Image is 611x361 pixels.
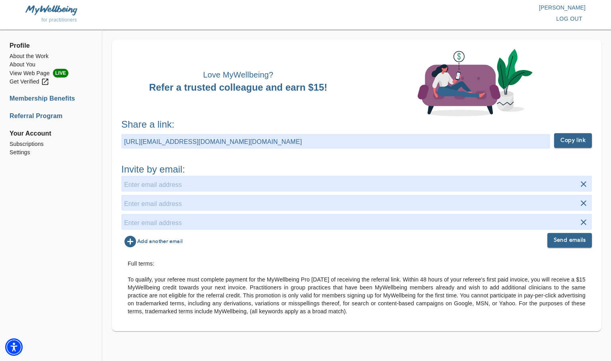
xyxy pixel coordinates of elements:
a: About You [10,60,92,69]
a: View Web PageLIVE [10,69,92,78]
img: MyWellbeing [25,5,77,15]
strong: Copy link [560,136,586,146]
span: LIVE [53,69,68,78]
button: Copy link [554,133,592,148]
input: Enter email address [124,217,589,229]
strong: Refer a trusted colleague and earn $15! [149,82,327,93]
a: Subscriptions [10,140,92,148]
span: log out [556,14,582,24]
strong: Add another email [137,237,183,246]
a: Referral Program [10,111,92,121]
h6: Love MyWellbeing? [121,68,355,81]
h5: Invite by email: [121,163,592,176]
button: Send emails [547,233,592,248]
span: for practitioners [41,17,77,23]
input: Enter email address [124,198,589,210]
a: Membership Benefits [10,94,92,103]
span: Your Account [10,129,92,138]
h5: Share a link: [121,118,592,131]
input: Enter email address [124,179,589,191]
a: About the Work [10,52,92,60]
div: Accessibility Menu [5,338,23,356]
img: MyWellbeing [418,49,533,116]
button: log out [553,12,586,26]
strong: Send emails [554,235,586,245]
p: Full terms: To qualify, your referee must complete payment for the MyWellbeing Pro [DATE] of rece... [128,260,586,315]
div: Get Verified [10,78,49,86]
button: Add another email [121,233,185,250]
span: Profile [10,41,92,50]
li: View Web Page [10,69,92,78]
a: Settings [10,148,92,157]
p: [PERSON_NAME] [305,4,586,12]
a: Get Verified [10,78,92,86]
